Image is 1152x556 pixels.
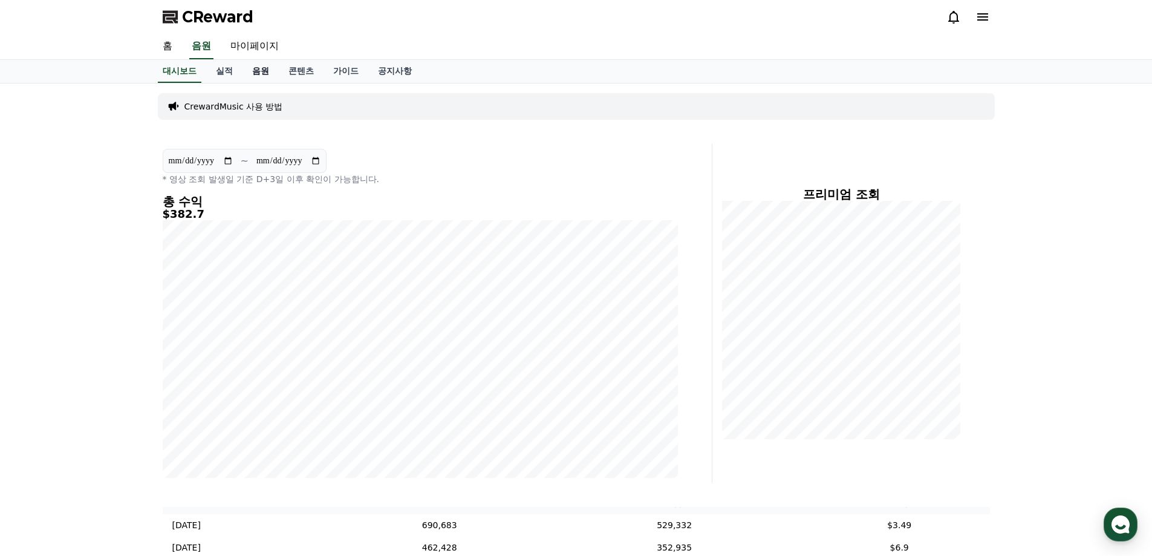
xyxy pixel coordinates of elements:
[80,384,156,414] a: 대화
[809,514,990,537] td: $3.49
[206,60,242,83] a: 실적
[163,195,678,208] h4: 총 수익
[242,60,279,83] a: 음원
[324,60,368,83] a: 가이드
[163,173,678,185] p: * 영상 조회 발생일 기준 D+3일 이후 확인이 가능합니다.
[241,154,249,168] p: ~
[163,208,678,220] h5: $382.7
[368,60,421,83] a: 공지사항
[279,60,324,83] a: 콘텐츠
[153,34,182,59] a: 홈
[221,34,288,59] a: 마이페이지
[156,384,232,414] a: 설정
[38,402,45,411] span: 홈
[722,188,961,201] h4: 프리미엄 조회
[4,384,80,414] a: 홈
[158,60,201,83] a: 대시보드
[187,402,201,411] span: 설정
[182,7,253,27] span: CReward
[184,100,283,113] a: CrewardMusic 사용 방법
[172,519,201,532] p: [DATE]
[172,541,201,554] p: [DATE]
[189,34,213,59] a: 음원
[539,514,809,537] td: 529,332
[163,7,253,27] a: CReward
[339,514,539,537] td: 690,683
[111,402,125,412] span: 대화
